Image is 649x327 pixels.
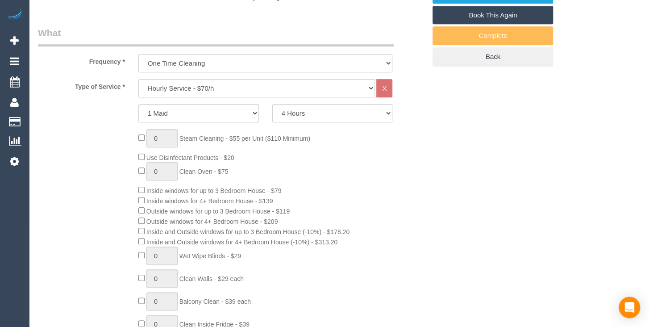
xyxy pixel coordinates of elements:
[31,54,132,66] label: Frequency *
[146,218,278,225] span: Outside windows for 4+ Bedroom House - $209
[179,298,251,305] span: Balcony Clean - $39 each
[433,47,553,66] a: Back
[146,154,234,161] span: Use Disinfectant Products - $20
[146,187,282,194] span: Inside windows for up to 3 Bedroom House - $79
[38,26,394,46] legend: What
[433,6,553,25] a: Book This Again
[179,168,229,175] span: Clean Oven - $75
[146,228,349,235] span: Inside and Outside windows for up to 3 Bedroom House (-10%) - $178.20
[146,239,337,246] span: Inside and Outside windows for 4+ Bedroom House (-10%) - $313.20
[179,252,241,260] span: Wet Wipe Blinds - $29
[146,208,290,215] span: Outside windows for up to 3 Bedroom House - $119
[179,275,244,282] span: Clean Walls - $29 each
[31,79,132,91] label: Type of Service *
[146,197,273,205] span: Inside windows for 4+ Bedroom House - $139
[5,9,23,21] img: Automaid Logo
[179,135,310,142] span: Steam Cleaning - $55 per Unit ($110 Minimum)
[619,297,640,318] div: Open Intercom Messenger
